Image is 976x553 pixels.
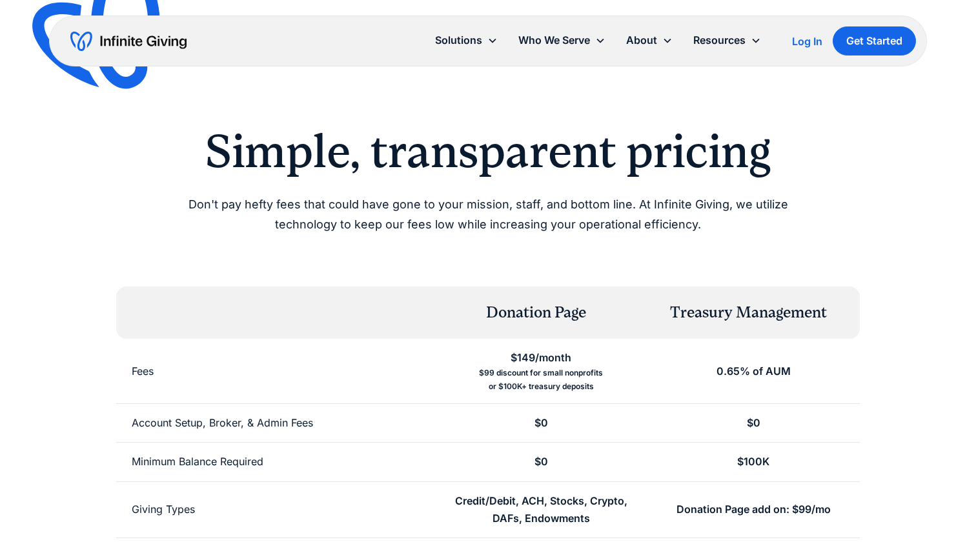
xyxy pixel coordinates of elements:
div: Fees [132,363,154,380]
h2: Simple, transparent pricing [158,124,818,179]
div: Resources [693,32,746,49]
div: Treasury Management [670,302,827,324]
div: 0.65% of AUM [717,363,791,380]
div: $99 discount for small nonprofits or $100K+ treasury deposits [479,367,603,393]
div: Log In [792,36,822,46]
div: $149/month [511,349,571,367]
div: Credit/Debit, ACH, Stocks, Crypto, DAFs, Endowments [451,492,632,527]
div: $0 [534,453,548,470]
div: Giving Types [132,501,195,518]
div: Who We Serve [518,32,590,49]
div: Minimum Balance Required [132,453,263,470]
div: $0 [747,414,760,432]
div: Solutions [435,32,482,49]
div: Who We Serve [508,26,616,54]
div: Solutions [425,26,508,54]
div: Resources [683,26,771,54]
p: Don't pay hefty fees that could have gone to your mission, staff, and bottom line. At Infinite Gi... [158,195,818,234]
div: Donation Page [486,302,586,324]
div: About [616,26,683,54]
a: home [70,31,187,52]
div: Donation Page add on: $99/mo [676,501,831,518]
div: About [626,32,657,49]
a: Log In [792,34,822,49]
a: Get Started [833,26,916,55]
div: Account Setup, Broker, & Admin Fees [132,414,313,432]
div: $0 [534,414,548,432]
div: $100K [737,453,769,470]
